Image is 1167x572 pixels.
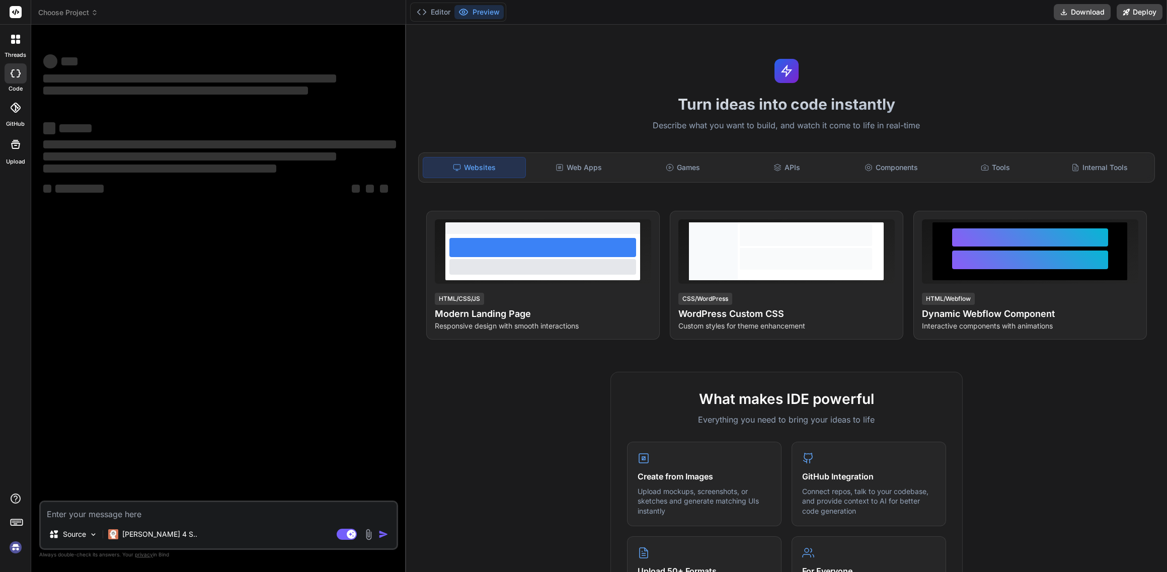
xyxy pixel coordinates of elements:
p: Upload mockups, screenshots, or sketches and generate matching UIs instantly [638,486,771,516]
button: Preview [454,5,504,19]
p: Source [63,529,86,539]
label: GitHub [6,120,25,128]
span: privacy [135,551,153,557]
label: Upload [6,157,25,166]
p: Custom styles for theme enhancement [678,321,895,331]
span: ‌ [55,185,104,193]
img: Claude 4 Sonnet [108,529,118,539]
div: Games [632,157,734,178]
img: Pick Models [89,530,98,539]
div: Components [840,157,942,178]
div: APIs [736,157,838,178]
span: ‌ [59,124,92,132]
span: ‌ [61,57,77,65]
h4: Modern Landing Page [435,307,651,321]
div: Websites [423,157,526,178]
label: threads [5,51,26,59]
p: Interactive components with animations [922,321,1138,331]
span: ‌ [43,152,336,160]
h4: GitHub Integration [802,470,936,482]
p: Always double-check its answers. Your in Bind [39,550,398,559]
h4: WordPress Custom CSS [678,307,895,321]
span: ‌ [43,185,51,193]
div: Internal Tools [1048,157,1150,178]
button: Deploy [1117,4,1162,20]
div: HTML/Webflow [922,293,975,305]
div: CSS/WordPress [678,293,732,305]
button: Download [1054,4,1111,20]
img: signin [7,539,24,556]
h4: Create from Images [638,470,771,482]
img: icon [378,529,388,539]
div: Web Apps [528,157,630,178]
p: Responsive design with smooth interactions [435,321,651,331]
div: Tools [944,157,1046,178]
h2: What makes IDE powerful [627,388,946,410]
span: ‌ [380,185,388,193]
span: ‌ [43,87,308,95]
p: Everything you need to bring your ideas to life [627,414,946,426]
p: [PERSON_NAME] 4 S.. [122,529,197,539]
span: ‌ [366,185,374,193]
h1: Turn ideas into code instantly [412,95,1161,113]
span: ‌ [43,140,396,148]
span: ‌ [43,165,276,173]
span: ‌ [43,122,55,134]
span: Choose Project [38,8,98,18]
h4: Dynamic Webflow Component [922,307,1138,321]
p: Describe what you want to build, and watch it come to life in real-time [412,119,1161,132]
span: ‌ [352,185,360,193]
label: code [9,85,23,93]
span: ‌ [43,54,57,68]
span: ‌ [43,74,336,83]
p: Connect repos, talk to your codebase, and provide context to AI for better code generation [802,486,936,516]
img: attachment [363,529,374,540]
div: HTML/CSS/JS [435,293,484,305]
button: Editor [413,5,454,19]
